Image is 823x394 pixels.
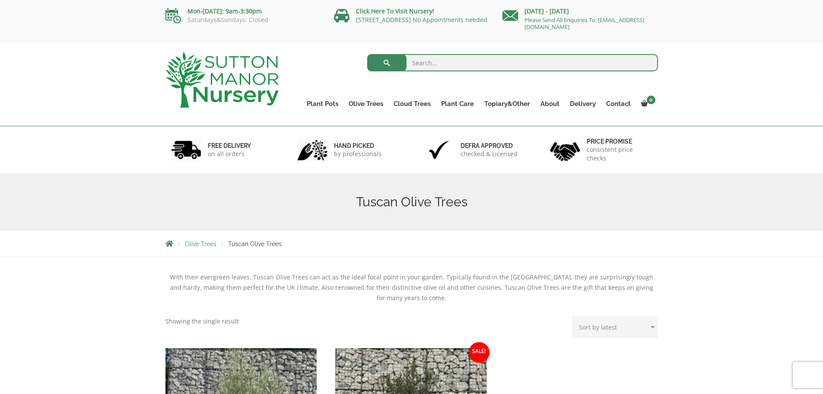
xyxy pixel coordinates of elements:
[356,16,487,24] a: [STREET_ADDRESS] No Appointments needed
[302,98,343,110] a: Plant Pots
[356,7,434,15] a: Click Here To Visit Nursery!
[343,98,388,110] a: Olive Trees
[185,240,216,247] a: Olive Trees
[572,316,658,338] select: Shop order
[228,240,282,247] span: Tuscan Olive Trees
[601,98,636,110] a: Contact
[388,98,436,110] a: Cloud Trees
[367,54,658,71] input: Search...
[165,6,321,16] p: Mon-[DATE]: 9am-3:30pm
[165,316,239,327] p: Showing the single result
[479,98,535,110] a: Topiary&Other
[636,98,658,110] a: 0
[587,138,652,145] h6: Price promise
[165,52,279,108] img: logo
[565,98,601,110] a: Delivery
[436,98,479,110] a: Plant Care
[297,139,327,161] img: 2.jpg
[165,272,658,303] div: With their evergreen leaves, Tuscan Olive Trees can act as the ideal focal point in your garden. ...
[165,194,658,210] h1: Tuscan Olive Trees
[334,142,381,150] h6: hand picked
[165,16,321,23] p: Saturdays&Sundays: Closed
[165,240,658,247] nav: Breadcrumbs
[647,96,655,104] span: 0
[208,142,251,150] h6: FREE DELIVERY
[461,150,518,158] p: checked & Licensed
[587,145,652,163] p: consistent price checks
[171,139,201,161] img: 1.jpg
[461,142,518,150] h6: Defra approved
[535,98,565,110] a: About
[550,137,580,163] img: 4.jpg
[469,342,489,363] span: Sale!
[502,6,658,16] p: [DATE] - [DATE]
[334,150,381,158] p: by professionals
[208,150,251,158] p: on all orders
[424,139,454,161] img: 3.jpg
[524,16,644,31] a: Please Send All Enquiries To: [EMAIL_ADDRESS][DOMAIN_NAME]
